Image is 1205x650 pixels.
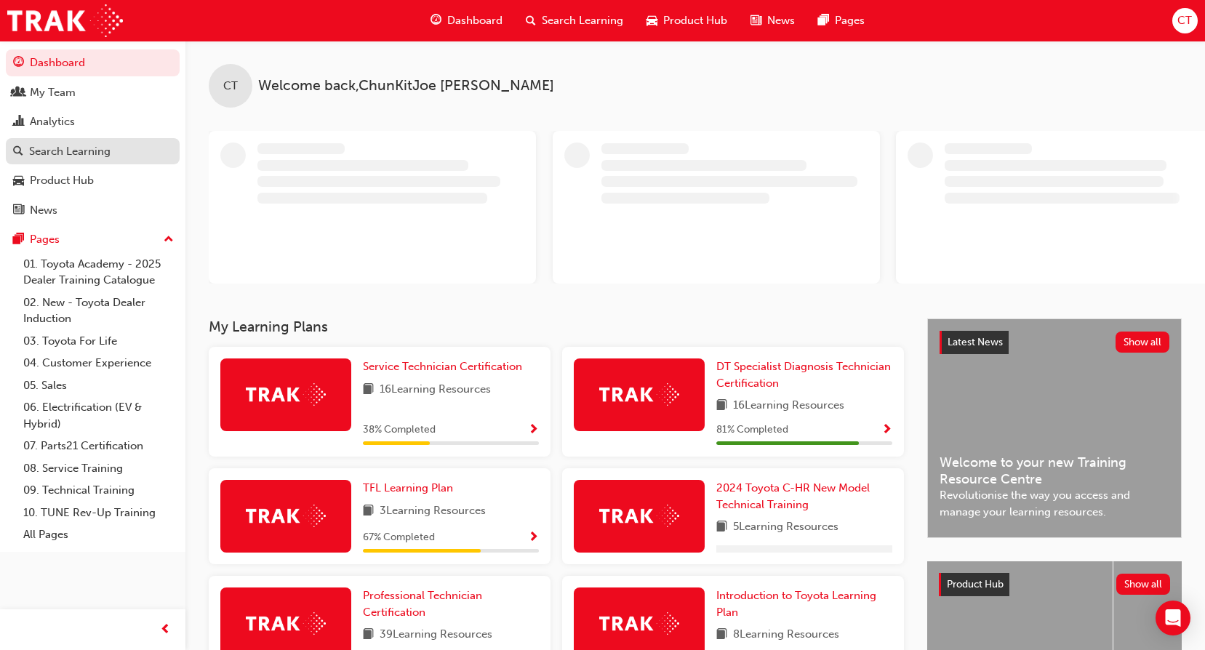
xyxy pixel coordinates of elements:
span: 8 Learning Resources [733,626,839,644]
span: Service Technician Certification [363,360,522,373]
a: News [6,197,180,224]
img: Trak [599,612,679,635]
a: 01. Toyota Academy - 2025 Dealer Training Catalogue [17,253,180,292]
span: car-icon [13,174,24,188]
span: Introduction to Toyota Learning Plan [716,589,876,619]
a: 04. Customer Experience [17,352,180,374]
a: 09. Technical Training [17,479,180,502]
span: pages-icon [818,12,829,30]
div: News [30,202,57,219]
span: Professional Technician Certification [363,589,482,619]
span: Search Learning [542,12,623,29]
span: prev-icon [160,621,171,639]
a: All Pages [17,523,180,546]
div: My Team [30,84,76,101]
a: Introduction to Toyota Learning Plan [716,587,892,620]
span: book-icon [363,626,374,644]
img: Trak [599,383,679,406]
img: Trak [599,505,679,527]
span: news-icon [750,12,761,30]
a: Search Learning [6,138,180,165]
button: CT [1172,8,1198,33]
div: Analytics [30,113,75,130]
span: book-icon [716,397,727,415]
a: Latest NewsShow all [940,331,1169,354]
a: 03. Toyota For Life [17,330,180,353]
a: Dashboard [6,49,180,76]
a: DT Specialist Diagnosis Technician Certification [716,358,892,391]
button: Pages [6,226,180,253]
img: Trak [246,383,326,406]
span: book-icon [363,381,374,399]
span: CT [223,78,238,95]
button: DashboardMy TeamAnalyticsSearch LearningProduct HubNews [6,47,180,226]
span: 67 % Completed [363,529,435,546]
span: Dashboard [447,12,503,29]
img: Trak [7,4,123,37]
a: 05. Sales [17,374,180,397]
span: guage-icon [431,12,441,30]
span: 5 Learning Resources [733,518,838,537]
span: 38 % Completed [363,422,436,438]
img: Trak [246,612,326,635]
span: guage-icon [13,57,24,70]
span: chart-icon [13,116,24,129]
span: book-icon [363,502,374,521]
a: 06. Electrification (EV & Hybrid) [17,396,180,435]
span: 39 Learning Resources [380,626,492,644]
span: News [767,12,795,29]
a: TFL Learning Plan [363,480,459,497]
div: Pages [30,231,60,248]
a: Analytics [6,108,180,135]
span: people-icon [13,87,24,100]
span: Product Hub [663,12,727,29]
div: Search Learning [29,143,111,160]
span: 81 % Completed [716,422,788,438]
span: DT Specialist Diagnosis Technician Certification [716,360,891,390]
span: 2024 Toyota C-HR New Model Technical Training [716,481,870,511]
button: Show Progress [528,529,539,547]
a: car-iconProduct Hub [635,6,739,36]
span: Show Progress [881,424,892,437]
span: news-icon [13,204,24,217]
a: news-iconNews [739,6,806,36]
div: Product Hub [30,172,94,189]
button: Show Progress [881,421,892,439]
span: Revolutionise the way you access and manage your learning resources. [940,487,1169,520]
span: TFL Learning Plan [363,481,453,494]
img: Trak [246,505,326,527]
span: 16 Learning Resources [733,397,844,415]
div: Open Intercom Messenger [1156,601,1190,635]
a: Product HubShow all [939,573,1170,596]
a: Professional Technician Certification [363,587,539,620]
a: 2024 Toyota C-HR New Model Technical Training [716,480,892,513]
span: 3 Learning Resources [380,502,486,521]
a: guage-iconDashboard [419,6,514,36]
a: Product Hub [6,167,180,194]
span: book-icon [716,626,727,644]
span: car-icon [646,12,657,30]
span: book-icon [716,518,727,537]
span: Show Progress [528,531,539,545]
a: 10. TUNE Rev-Up Training [17,502,180,524]
span: pages-icon [13,233,24,246]
span: Welcome back , ChunKitJoe [PERSON_NAME] [258,78,554,95]
span: CT [1177,12,1192,29]
button: Show all [1116,332,1170,353]
a: search-iconSearch Learning [514,6,635,36]
a: Latest NewsShow allWelcome to your new Training Resource CentreRevolutionise the way you access a... [927,318,1182,538]
span: Pages [835,12,865,29]
button: Show Progress [528,421,539,439]
button: Show all [1116,574,1171,595]
span: search-icon [526,12,536,30]
span: up-icon [164,230,174,249]
a: pages-iconPages [806,6,876,36]
span: Welcome to your new Training Resource Centre [940,454,1169,487]
span: search-icon [13,145,23,159]
a: Service Technician Certification [363,358,528,375]
a: My Team [6,79,180,106]
span: Latest News [948,336,1003,348]
span: Product Hub [947,578,1004,590]
h3: My Learning Plans [209,318,904,335]
span: 16 Learning Resources [380,381,491,399]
